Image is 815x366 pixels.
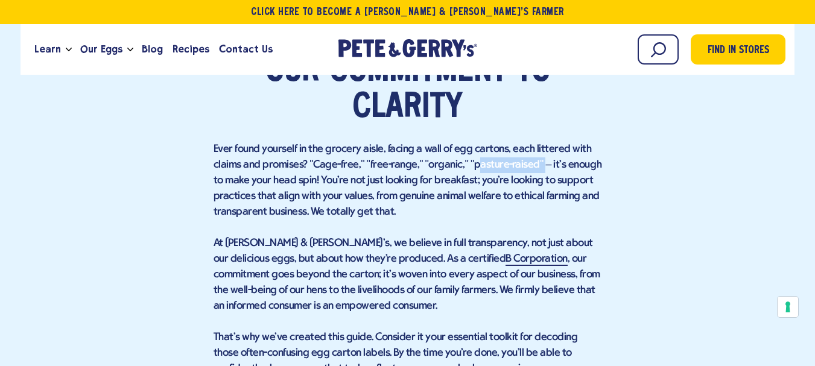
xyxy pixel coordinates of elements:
span: Contact Us [219,42,273,57]
span: At [PERSON_NAME] & [PERSON_NAME]'s, we believe in full transparency, not just about our delicious... [214,238,600,312]
span: Our Eggs [80,42,122,57]
button: Open the dropdown menu for Learn [66,48,72,52]
a: Learn [30,33,66,66]
a: Blog [137,33,168,66]
a: Find in Stores [691,34,785,65]
input: Search [638,34,679,65]
button: Your consent preferences for tracking technologies [778,297,798,317]
button: Open the dropdown menu for Our Eggs [127,48,133,52]
span: Blog [142,42,163,57]
span: Learn [34,42,61,57]
a: Contact Us [214,33,277,66]
span: Ever found yourself in the grocery aisle, facing a wall of egg cartons, each littered with claims... [214,144,602,218]
span: The Confusing Carton & Our Commitment to Clarity [227,19,588,124]
a: B Corporation [506,253,568,266]
a: Our Eggs [75,33,127,66]
a: Recipes [168,33,214,66]
span: Recipes [173,42,209,57]
span: Find in Stores [708,43,769,59]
